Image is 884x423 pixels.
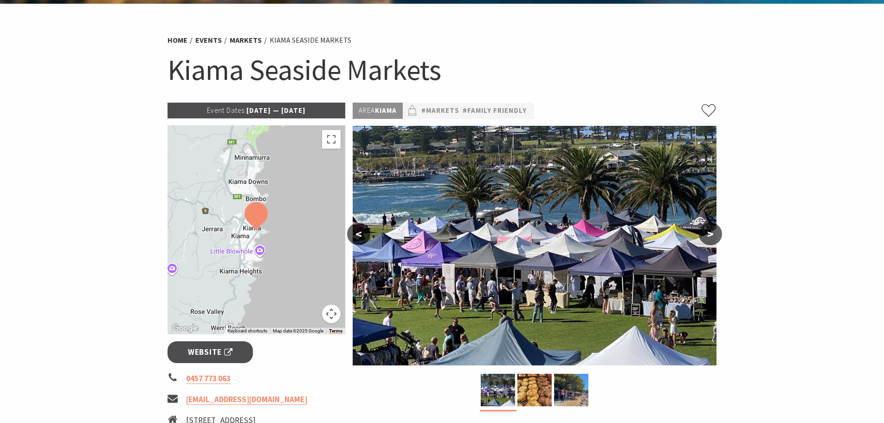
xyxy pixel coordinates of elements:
[517,374,552,406] img: Market ptoduce
[322,130,341,149] button: Toggle fullscreen view
[421,105,459,117] a: #Markets
[227,328,267,334] button: Keyboard shortcuts
[322,305,341,323] button: Map camera controls
[329,328,342,334] a: Terms (opens in new tab)
[699,223,722,245] button: >
[168,103,346,118] p: [DATE] — [DATE]
[353,103,403,119] p: Kiama
[186,373,231,384] a: 0457 773 063
[463,105,527,117] a: #Family Friendly
[195,35,222,45] a: Events
[188,346,232,358] span: Website
[168,35,187,45] a: Home
[347,223,370,245] button: <
[270,34,351,46] li: Kiama Seaside Markets
[481,374,515,406] img: Kiama Seaside Market
[359,106,375,115] span: Area
[207,106,246,115] span: Event Dates:
[230,35,262,45] a: Markets
[273,328,323,333] span: Map data ©2025 Google
[170,322,200,334] a: Open this area in Google Maps (opens a new window)
[170,322,200,334] img: Google
[168,341,253,363] a: Website
[353,126,716,365] img: Kiama Seaside Market
[554,374,588,406] img: market photo
[186,394,307,405] a: [EMAIL_ADDRESS][DOMAIN_NAME]
[168,51,717,89] h1: Kiama Seaside Markets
